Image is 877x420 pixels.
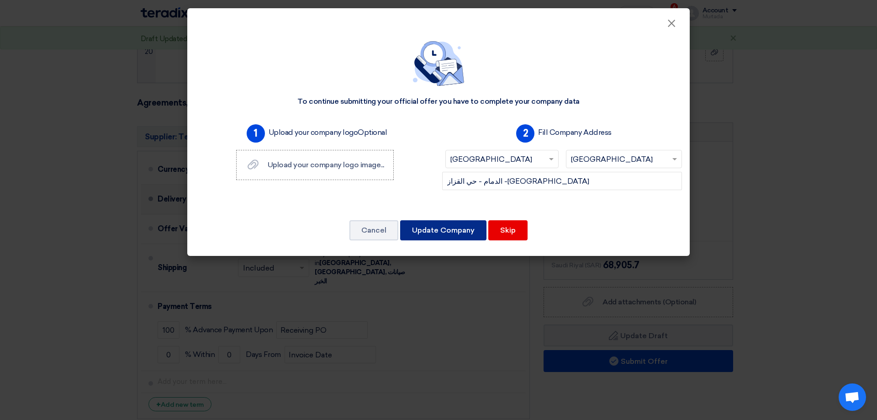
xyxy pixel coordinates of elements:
[538,127,611,138] label: Fill Company Address
[247,124,265,143] span: 1
[442,172,682,190] input: Add company main address
[358,128,387,137] span: Optional
[349,220,398,240] button: Cancel
[413,41,464,86] img: empty_state_contact.svg
[488,220,528,240] button: Skip
[269,127,387,138] label: Upload your company logo
[839,383,866,411] a: Open chat
[400,220,486,240] button: Update Company
[660,15,683,33] button: Close
[297,97,579,106] div: To continue submitting your official offer you have to complete your company data
[516,124,534,143] span: 2
[268,160,384,169] span: Upload your company logo image...
[667,16,676,35] span: ×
